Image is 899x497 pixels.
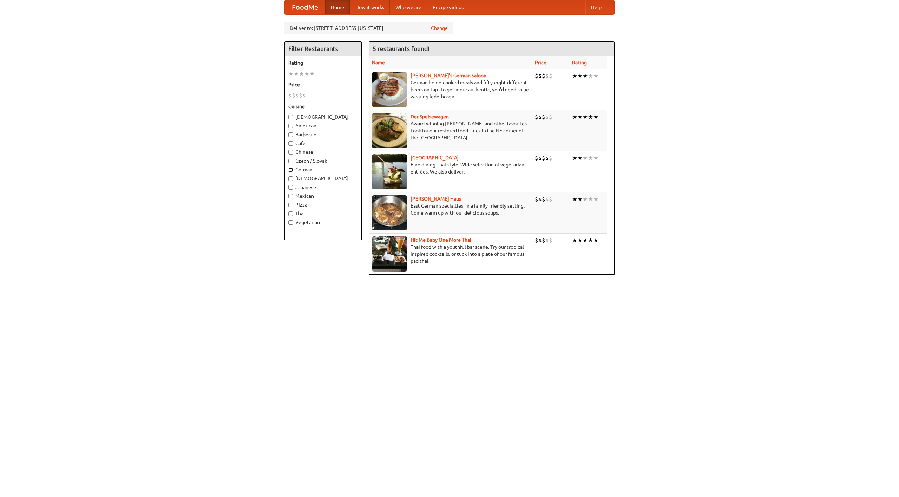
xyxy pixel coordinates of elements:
label: Cafe [288,140,358,147]
li: ★ [572,72,577,80]
a: [PERSON_NAME]'s German Saloon [411,73,486,78]
a: Rating [572,60,587,65]
li: ★ [588,195,593,203]
li: ★ [577,113,583,121]
label: American [288,122,358,129]
a: Change [431,25,448,32]
img: kohlhaus.jpg [372,195,407,230]
label: German [288,166,358,173]
a: Home [325,0,350,14]
a: FoodMe [285,0,325,14]
li: $ [549,113,552,121]
li: $ [545,154,549,162]
p: German home-cooked meals and fifty-eight different beers on tap. To get more authentic, you'd nee... [372,79,529,100]
li: ★ [583,113,588,121]
li: ★ [309,70,315,78]
li: ★ [577,72,583,80]
li: $ [549,72,552,80]
li: $ [549,195,552,203]
li: $ [295,92,299,99]
li: ★ [593,236,598,244]
li: ★ [577,154,583,162]
h5: Price [288,81,358,88]
input: Barbecue [288,132,293,137]
li: $ [538,236,542,244]
label: [DEMOGRAPHIC_DATA] [288,113,358,120]
ng-pluralize: 5 restaurants found! [373,45,429,52]
li: ★ [572,154,577,162]
p: Award-winning [PERSON_NAME] and other favorites. Look for our restored food truck in the NE corne... [372,120,529,141]
li: ★ [593,113,598,121]
li: ★ [294,70,299,78]
p: East German specialties, in a family-friendly setting. Come warm up with our delicious soups. [372,202,529,216]
b: Hit Me Baby One More Thai [411,237,471,243]
li: $ [535,154,538,162]
li: $ [538,154,542,162]
a: [GEOGRAPHIC_DATA] [411,155,459,161]
li: ★ [577,195,583,203]
li: $ [545,72,549,80]
li: $ [549,154,552,162]
li: ★ [572,236,577,244]
input: American [288,124,293,128]
input: Vegetarian [288,220,293,225]
input: Japanese [288,185,293,190]
label: Pizza [288,201,358,208]
li: ★ [593,72,598,80]
li: ★ [572,195,577,203]
li: $ [538,72,542,80]
li: $ [542,154,545,162]
img: esthers.jpg [372,72,407,107]
li: $ [535,72,538,80]
li: ★ [572,113,577,121]
li: ★ [299,70,304,78]
label: Japanese [288,184,358,191]
li: $ [538,195,542,203]
label: Thai [288,210,358,217]
label: [DEMOGRAPHIC_DATA] [288,175,358,182]
img: babythai.jpg [372,236,407,272]
li: $ [545,113,549,121]
li: $ [535,113,538,121]
label: Barbecue [288,131,358,138]
img: satay.jpg [372,154,407,189]
li: ★ [588,154,593,162]
label: Mexican [288,192,358,200]
input: Pizza [288,203,293,207]
a: How it works [350,0,390,14]
li: $ [542,113,545,121]
input: Czech / Slovak [288,159,293,163]
a: Name [372,60,385,65]
li: ★ [288,70,294,78]
li: ★ [593,195,598,203]
input: Thai [288,211,293,216]
a: [PERSON_NAME] Haus [411,196,461,202]
li: ★ [583,236,588,244]
li: $ [292,92,295,99]
label: Vegetarian [288,219,358,226]
label: Czech / Slovak [288,157,358,164]
img: speisewagen.jpg [372,113,407,148]
label: Chinese [288,149,358,156]
li: $ [535,195,538,203]
li: ★ [588,113,593,121]
div: Deliver to: [STREET_ADDRESS][US_STATE] [284,22,453,34]
li: ★ [304,70,309,78]
li: $ [542,236,545,244]
input: [DEMOGRAPHIC_DATA] [288,115,293,119]
li: $ [288,92,292,99]
li: $ [542,195,545,203]
input: German [288,168,293,172]
li: ★ [577,236,583,244]
h4: Filter Restaurants [285,42,361,56]
li: ★ [588,236,593,244]
a: Der Speisewagen [411,114,449,119]
li: $ [299,92,302,99]
input: Chinese [288,150,293,155]
li: ★ [588,72,593,80]
input: Mexican [288,194,293,198]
